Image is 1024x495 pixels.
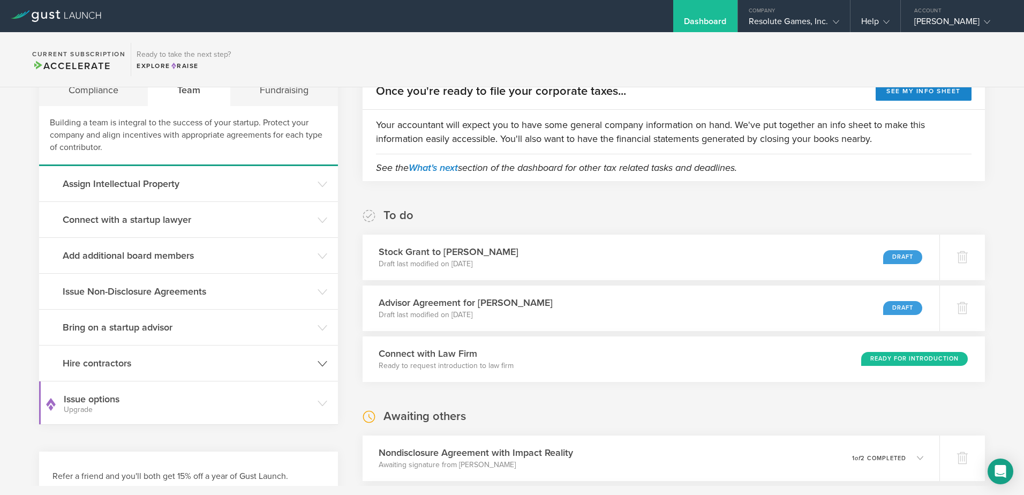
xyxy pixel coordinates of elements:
h3: Hire contractors [63,356,312,370]
h3: Connect with a startup lawyer [63,213,312,227]
small: Upgrade [64,406,312,414]
h3: Refer a friend and you'll both get 15% off a year of Gust Launch. [52,470,325,483]
h2: Awaiting others [383,409,466,424]
h3: Bring on a startup advisor [63,320,312,334]
div: Team [148,74,231,106]
div: Ready to take the next step?ExploreRaise [131,43,236,76]
button: See my info sheet [876,82,972,101]
h2: Once you're ready to file your corporate taxes... [376,84,626,99]
div: Open Intercom Messenger [988,459,1013,484]
em: of [855,455,861,462]
div: Explore [137,61,231,71]
h3: Connect with Law Firm [379,347,514,361]
div: Resolute Games, Inc. [749,16,839,32]
div: Dashboard [684,16,727,32]
a: What's next [409,162,458,174]
div: Draft [883,250,922,264]
div: [PERSON_NAME] [914,16,1005,32]
p: Ready to request introduction to law firm [379,361,514,371]
p: Draft last modified on [DATE] [379,310,553,320]
h3: Add additional board members [63,249,312,262]
h3: Advisor Agreement for [PERSON_NAME] [379,296,553,310]
div: Advisor Agreement for [PERSON_NAME]Draft last modified on [DATE]Draft [363,286,939,331]
div: Compliance [39,74,148,106]
h3: Ready to take the next step? [137,51,231,58]
h3: Nondisclosure Agreement with Impact Reality [379,446,573,460]
h2: To do [383,208,413,223]
div: Draft [883,301,922,315]
p: Your accountant will expect you to have some general company information on hand. We've put toget... [376,118,972,146]
p: Draft last modified on [DATE] [379,259,518,269]
div: Help [861,16,890,32]
div: Ready for Introduction [861,352,968,366]
div: Stock Grant to [PERSON_NAME]Draft last modified on [DATE]Draft [363,235,939,280]
h3: Assign Intellectual Property [63,177,312,191]
h2: Current Subscription [32,51,125,57]
h3: Stock Grant to [PERSON_NAME] [379,245,518,259]
span: Raise [170,62,199,70]
div: Connect with Law FirmReady to request introduction to law firmReady for Introduction [363,336,985,382]
div: Fundraising [230,74,338,106]
em: See the section of the dashboard for other tax related tasks and deadlines. [376,162,737,174]
p: Awaiting signature from [PERSON_NAME] [379,460,573,470]
p: 1 2 completed [852,455,906,461]
h3: Issue options [64,392,312,414]
span: Accelerate [32,60,110,72]
div: Building a team is integral to the success of your startup. Protect your company and align incent... [39,106,338,166]
h3: Issue Non-Disclosure Agreements [63,284,312,298]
